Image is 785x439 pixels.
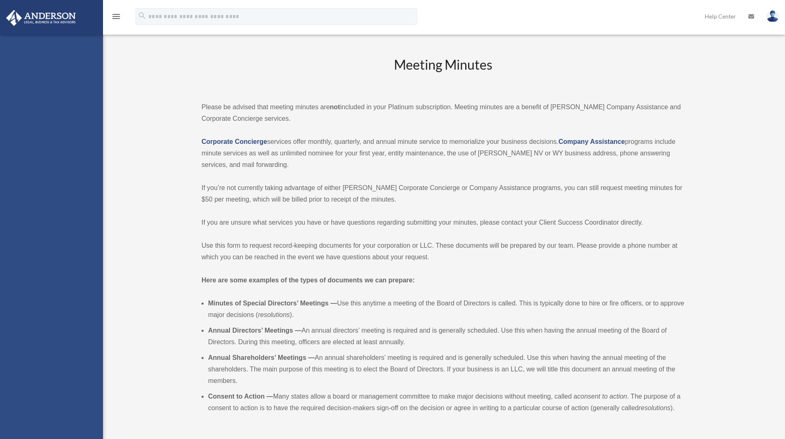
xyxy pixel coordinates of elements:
p: If you’re not currently taking advantage of either [PERSON_NAME] Corporate Concierge or Company A... [202,182,684,205]
li: An annual directors’ meeting is required and is generally scheduled. Use this when having the ann... [208,325,684,348]
a: menu [111,14,121,21]
img: User Pic [766,10,779,22]
em: resolutions [258,311,290,318]
b: Consent to Action — [208,393,273,400]
i: menu [111,12,121,21]
b: Annual Directors’ Meetings — [208,327,302,334]
li: Many states allow a board or management committee to make major decisions without meeting, called... [208,391,684,414]
em: action [609,393,627,400]
b: Annual Shareholders’ Meetings — [208,354,315,361]
p: If you are unsure what services you have or have questions regarding submitting your minutes, ple... [202,217,684,228]
em: resolutions [639,404,670,411]
strong: not [330,103,340,110]
b: Minutes of Special Directors’ Meetings — [208,300,337,307]
p: Use this form to request record-keeping documents for your corporation or LLC. These documents wi... [202,240,684,263]
li: An annual shareholders’ meeting is required and is generally scheduled. Use this when having the ... [208,352,684,387]
h2: Meeting Minutes [202,56,684,90]
p: Please be advised that meeting minutes are included in your Platinum subscription. Meeting minute... [202,101,684,124]
a: Company Assistance [558,138,625,145]
i: search [138,11,147,20]
li: Use this anytime a meeting of the Board of Directors is called. This is typically done to hire or... [208,298,684,321]
strong: Here are some examples of the types of documents we can prepare: [202,277,415,284]
em: consent to [577,393,608,400]
p: services offer monthly, quarterly, and annual minute service to memorialize your business decisio... [202,136,684,171]
img: Anderson Advisors Platinum Portal [4,10,78,26]
a: Corporate Concierge [202,138,267,145]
